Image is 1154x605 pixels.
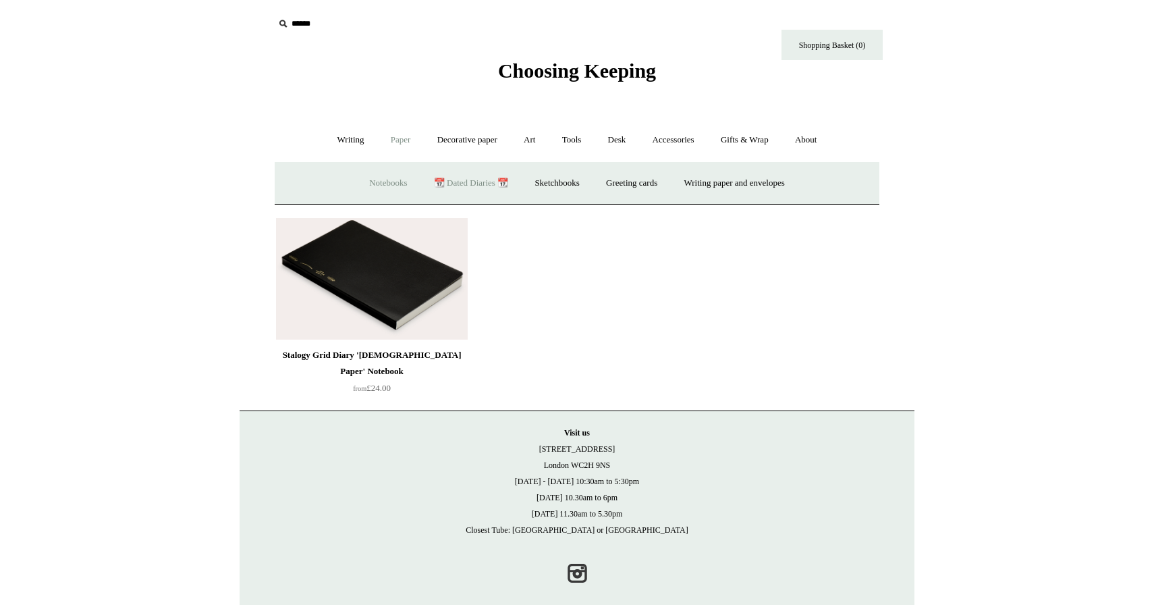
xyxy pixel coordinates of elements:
a: Shopping Basket (0) [781,30,883,60]
strong: Visit us [564,428,590,438]
a: Decorative paper [425,122,510,158]
a: Notebooks [357,165,419,201]
a: About [783,122,829,158]
p: [STREET_ADDRESS] London WC2H 9NS [DATE] - [DATE] 10:30am to 5:30pm [DATE] 10.30am to 6pm [DATE] 1... [253,425,901,538]
span: Choosing Keeping [498,59,656,82]
a: Sketchbooks [522,165,591,201]
a: Stalogy Grid Diary 'Bible Paper' Notebook Stalogy Grid Diary 'Bible Paper' Notebook [276,218,468,340]
a: Art [512,122,547,158]
span: £24.00 [353,383,391,393]
a: Paper [379,122,423,158]
a: Gifts & Wrap [709,122,781,158]
a: Choosing Keeping [498,70,656,80]
a: Tools [550,122,594,158]
a: Stalogy Grid Diary '[DEMOGRAPHIC_DATA] Paper' Notebook from£24.00 [276,347,468,402]
span: from [353,385,366,392]
a: Writing [325,122,377,158]
a: Instagram [562,558,592,588]
a: Writing paper and envelopes [672,165,797,201]
a: Desk [596,122,638,158]
div: Stalogy Grid Diary '[DEMOGRAPHIC_DATA] Paper' Notebook [279,347,464,379]
a: Greeting cards [594,165,669,201]
img: Stalogy Grid Diary 'Bible Paper' Notebook [276,218,468,340]
a: 📆 Dated Diaries 📆 [422,165,520,201]
a: Accessories [640,122,707,158]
